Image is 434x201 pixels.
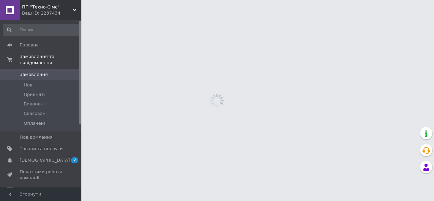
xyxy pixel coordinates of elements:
[22,10,81,16] div: Ваш ID: 2237434
[3,24,80,36] input: Пошук
[20,72,48,78] span: Замовлення
[24,101,45,107] span: Виконані
[20,187,37,193] span: Відгуки
[24,92,45,98] span: Прийняті
[24,110,47,117] span: Скасовані
[20,169,63,181] span: Показники роботи компанії
[24,82,34,88] span: Нові
[20,42,39,48] span: Головна
[20,157,70,163] span: [DEMOGRAPHIC_DATA]
[20,146,63,152] span: Товари та послуги
[24,120,45,126] span: Оплачені
[20,134,53,140] span: Повідомлення
[22,4,73,10] span: ПП "Техно-Сімс"
[20,54,81,66] span: Замовлення та повідомлення
[71,157,78,163] span: 2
